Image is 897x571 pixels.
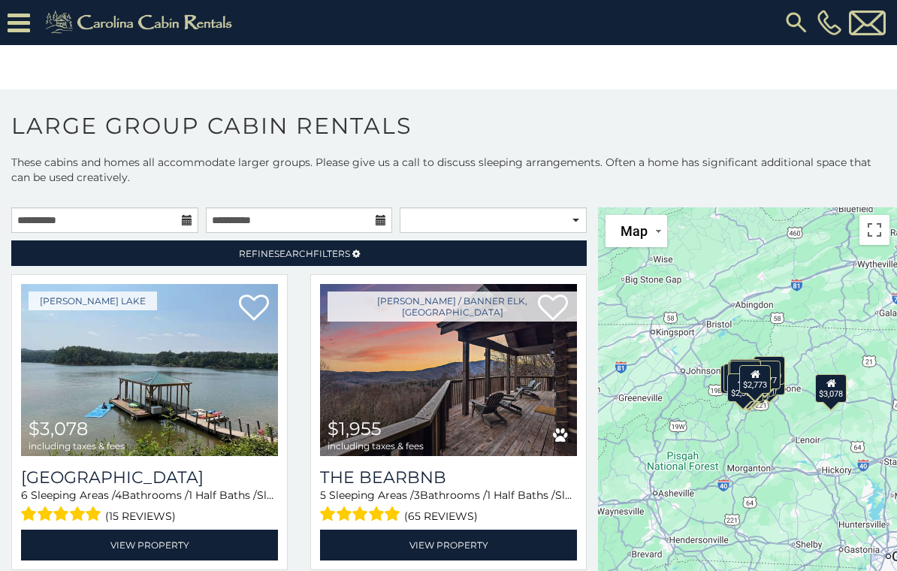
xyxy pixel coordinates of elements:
[105,506,176,526] span: (15 reviews)
[606,215,667,247] button: Change map style
[859,215,889,245] button: Toggle fullscreen view
[239,248,350,259] span: Refine Filters
[320,488,326,502] span: 5
[815,374,847,403] div: $3,078
[21,488,28,502] span: 6
[414,488,420,502] span: 3
[328,441,424,451] span: including taxes & fees
[11,240,587,266] a: RefineSearchFilters
[239,293,269,325] a: Add to favorites
[29,292,157,310] a: [PERSON_NAME] Lake
[189,488,257,502] span: 1 Half Baths /
[328,418,382,440] span: $1,955
[21,284,278,456] img: Lake Haven Lodge
[720,365,752,394] div: $1,600
[115,488,122,502] span: 4
[320,284,577,456] a: The Bearbnb $1,955 including taxes & fees
[320,530,577,560] a: View Property
[754,356,785,385] div: $1,290
[21,467,278,488] h3: Lake Haven Lodge
[814,10,845,35] a: [PHONE_NUMBER]
[21,467,278,488] a: [GEOGRAPHIC_DATA]
[728,361,760,389] div: $1,893
[729,361,761,389] div: $1,233
[38,8,245,38] img: Khaki-logo.png
[749,361,781,389] div: $1,577
[29,418,88,440] span: $3,078
[727,373,759,402] div: $2,350
[487,488,555,502] span: 1 Half Baths /
[320,284,577,456] img: The Bearbnb
[21,284,278,456] a: Lake Haven Lodge $3,078 including taxes & fees
[729,359,761,388] div: $1,333
[621,223,648,239] span: Map
[274,248,313,259] span: Search
[404,506,478,526] span: (65 reviews)
[21,488,278,526] div: Sleeping Areas / Bathrooms / Sleeps:
[783,9,810,36] img: search-regular.svg
[21,530,278,560] a: View Property
[723,364,755,392] div: $1,701
[739,365,771,394] div: $2,773
[29,441,125,451] span: including taxes & fees
[328,292,577,322] a: [PERSON_NAME] / Banner Elk, [GEOGRAPHIC_DATA]
[320,488,577,526] div: Sleeping Areas / Bathrooms / Sleeps:
[320,467,577,488] a: The Bearbnb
